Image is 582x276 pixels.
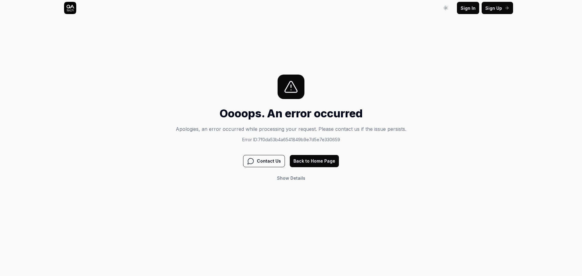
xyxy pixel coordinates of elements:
[485,5,502,11] span: Sign Up
[273,172,309,184] button: Show Details
[290,155,339,167] button: Back to Home Page
[482,2,513,14] button: Sign Up
[176,105,406,122] h1: Oooops. An error occurred
[457,2,479,14] button: Sign In
[243,155,285,167] button: Contact Us
[461,5,476,11] span: Sign In
[176,136,406,143] p: Error ID: 7f0da53b4a6541849b9e7d5e7e330659
[290,175,305,181] span: Details
[277,175,289,181] span: Show
[176,125,406,133] p: Apologies, an error occurred while processing your request. Please contact us if the issue persists.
